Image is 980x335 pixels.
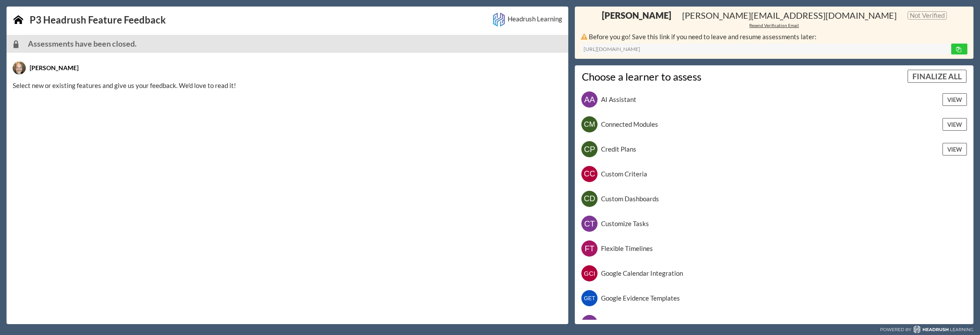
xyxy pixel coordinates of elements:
div: Resend Verification Email [581,21,967,30]
button: View [942,143,967,156]
div: Flexible Timelines [601,244,653,253]
div: Google Evidence Templates [601,294,680,303]
span: CT [584,219,595,228]
div: Assessments have been closed. [7,35,568,53]
span: CD [584,194,595,203]
div: Customize Tasks [601,219,649,228]
span: [PERSON_NAME][EMAIL_ADDRESS][DOMAIN_NAME] [682,11,903,20]
span: Headrush Learning [508,15,562,23]
div: Custom Dashboards [601,194,659,203]
span: GA [584,318,595,327]
span: P3 Headrush Feature Feedback [30,15,166,24]
span: GET [584,295,595,301]
span: CM [584,120,595,129]
span: Choose a learner to assess [582,72,701,81]
b: [PERSON_NAME] [602,10,671,20]
span: AA [584,95,595,104]
div: [URL][DOMAIN_NAME] [581,44,952,54]
div: Custom Criteria [601,169,647,179]
span: GCI [584,270,595,277]
div: Not Verified [908,11,947,20]
button: View [942,118,967,131]
div: Google Calendar Integration [601,269,683,278]
span: FT [584,244,594,253]
span: CC [584,169,595,178]
img: image [13,61,26,74]
img: Headrush Learning [490,11,508,28]
button: View [942,93,967,106]
span: CP [584,145,595,154]
div: Connected Modules [601,120,658,129]
div: Credit Plans [601,145,636,154]
div: AI Assistant [601,95,636,104]
div: Before you go! Save this link if you need to leave and resume assessments later: [581,30,967,44]
button: Finalize All [908,70,966,83]
img: Powered by HEADRUSH Learning [881,325,973,333]
div: Guest Assessment [601,318,655,328]
p: Select new or existing features and give us your feedback. We'd love to read it! [13,81,562,90]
